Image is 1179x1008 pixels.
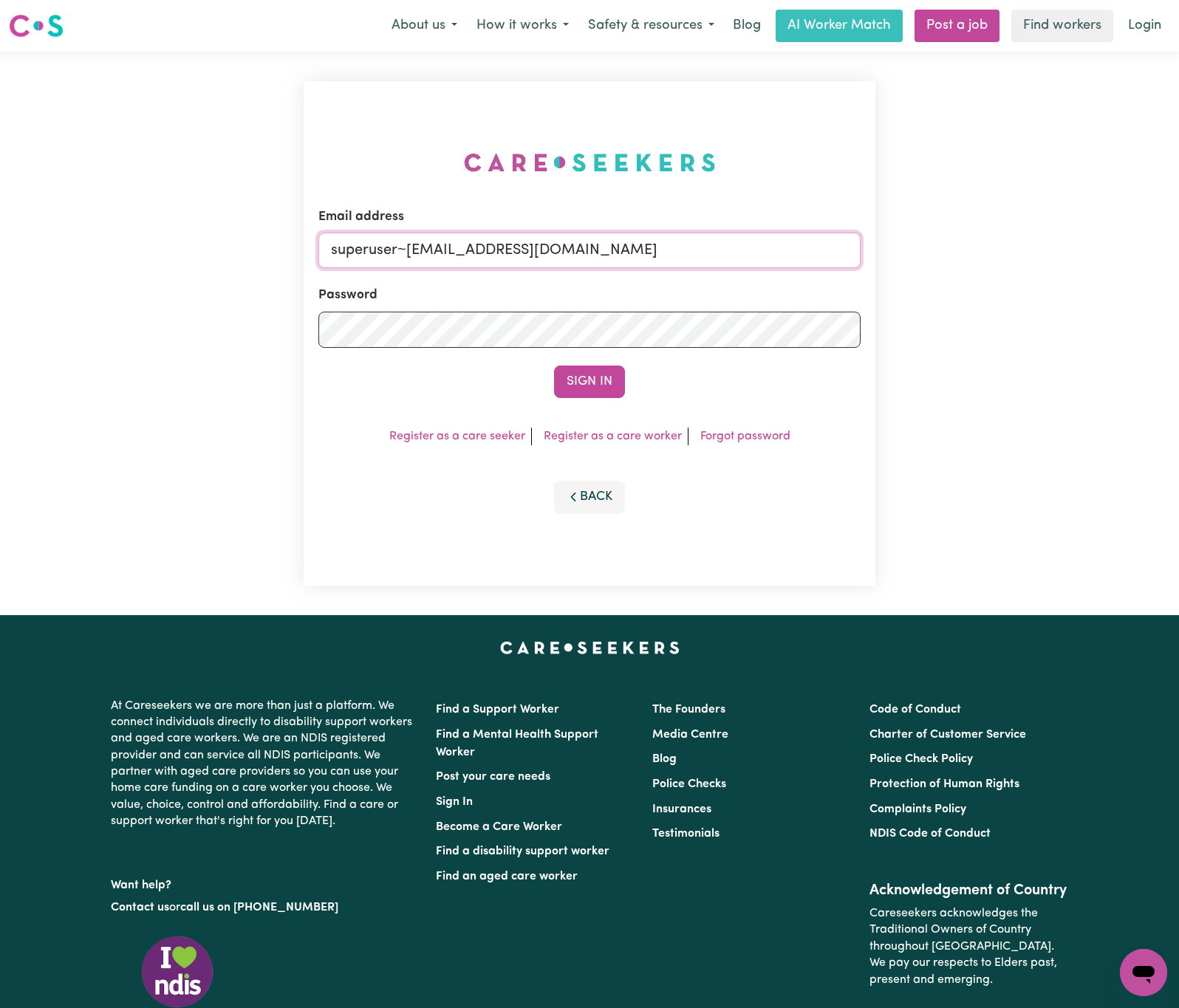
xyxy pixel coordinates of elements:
[9,9,64,43] a: Careseekers logo
[652,778,726,790] a: Police Checks
[436,796,473,808] a: Sign In
[776,10,903,42] a: AI Worker Match
[436,704,559,716] a: Find a Support Worker
[1011,10,1113,42] a: Find workers
[180,902,338,913] a: call us on [PHONE_NUMBER]
[9,13,64,39] img: Careseekers logo
[436,821,562,833] a: Become a Care Worker
[544,431,682,442] a: Register as a care worker
[436,871,578,882] a: Find an aged care worker
[652,803,711,815] a: Insurances
[915,10,999,42] a: Post a job
[389,431,525,442] a: Register as a care seeker
[652,729,728,741] a: Media Centre
[869,899,1068,994] p: Careseekers acknowledges the Traditional Owners of Country throughout [GEOGRAPHIC_DATA]. We pay o...
[318,286,377,305] label: Password
[111,692,418,836] p: At Careseekers we are more than just a platform. We connect individuals directly to disability su...
[382,10,467,41] button: About us
[869,882,1068,899] h2: Acknowledgement of Country
[652,828,720,840] a: Testimonials
[318,208,404,227] label: Email address
[1119,10,1170,42] a: Login
[578,10,724,41] button: Safety & resources
[724,10,770,42] a: Blog
[436,771,550,783] a: Post your care needs
[318,233,861,268] input: Email address
[869,753,973,765] a: Police Check Policy
[869,803,966,815] a: Complaints Policy
[869,704,961,716] a: Code of Conduct
[1120,949,1167,996] iframe: Button to launch messaging window
[700,431,790,442] a: Forgot password
[111,871,418,894] p: Want help?
[500,642,680,654] a: Careseekers home page
[554,366,625,398] button: Sign In
[436,729,598,758] a: Find a Mental Health Support Worker
[467,10,578,41] button: How it works
[652,753,677,765] a: Blog
[436,846,609,857] a: Find a disability support worker
[111,894,418,922] p: or
[111,902,169,913] a: Contact us
[554,481,625,513] button: Back
[869,778,1019,790] a: Protection of Human Rights
[869,828,991,840] a: NDIS Code of Conduct
[652,704,725,716] a: The Founders
[869,729,1026,741] a: Charter of Customer Service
